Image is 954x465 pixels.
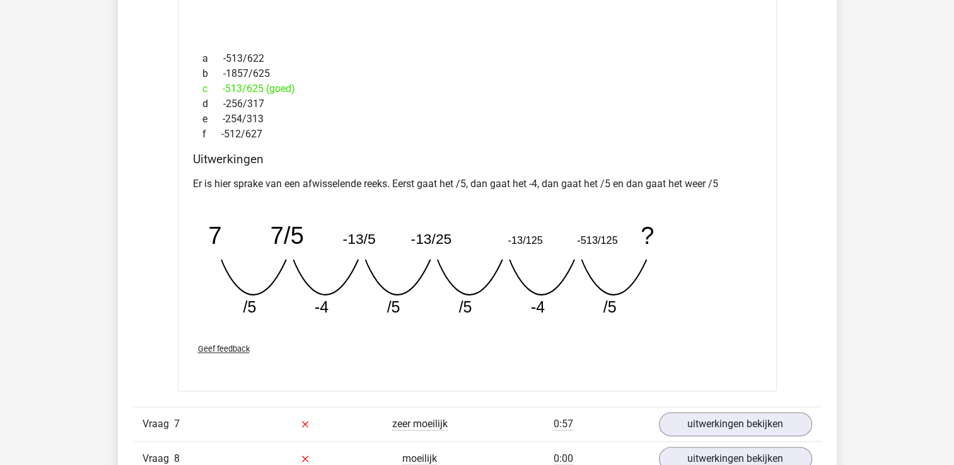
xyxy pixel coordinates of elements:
[554,452,573,465] span: 0:00
[193,176,762,192] p: Er is hier sprake van een afwisselende reeks. Eerst gaat het /5, dan gaat het -4, dan gaat het /5...
[174,452,180,464] span: 8
[402,452,437,465] span: moeilijk
[508,234,542,246] tspan: -13/125
[193,152,762,166] h4: Uitwerkingen
[202,127,221,142] span: f
[387,298,400,316] tspan: /5
[314,298,328,316] tspan: -4
[659,412,812,436] a: uitwerkingen bekijken
[193,66,762,81] div: -1857/625
[577,234,617,246] tspan: -513/125
[208,222,221,249] tspan: 7
[243,298,256,316] tspan: /5
[198,344,250,353] span: Geef feedback
[270,222,303,249] tspan: 7/5
[202,81,223,96] span: c
[193,51,762,66] div: -513/622
[392,418,448,430] span: zeer moeilijk
[410,231,451,247] tspan: -13/25
[202,112,223,127] span: e
[641,222,654,249] tspan: ?
[554,418,573,430] span: 0:57
[143,416,174,432] span: Vraag
[342,231,375,247] tspan: -13/5
[193,127,762,142] div: -512/627
[193,81,762,96] div: -513/625 (goed)
[202,96,223,112] span: d
[530,298,544,316] tspan: -4
[603,298,616,316] tspan: /5
[193,96,762,112] div: -256/317
[202,51,223,66] span: a
[174,418,180,430] span: 7
[458,298,472,316] tspan: /5
[193,112,762,127] div: -254/313
[202,66,223,81] span: b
